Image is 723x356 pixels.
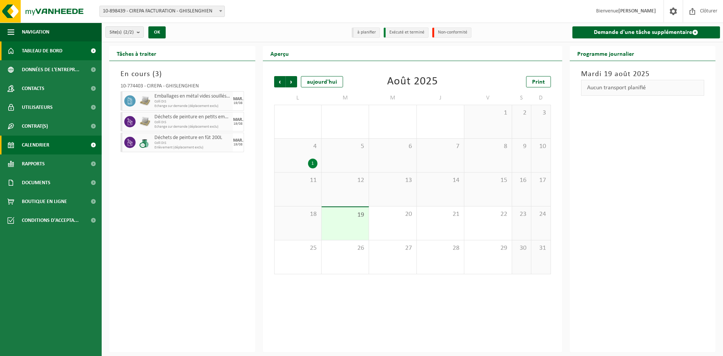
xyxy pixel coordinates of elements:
[516,176,527,185] span: 16
[535,176,546,185] span: 17
[516,142,527,151] span: 9
[464,91,512,105] td: V
[22,192,67,211] span: Boutique en ligne
[22,136,49,154] span: Calendrier
[109,46,164,61] h2: Tâches à traiter
[373,244,412,252] span: 27
[233,97,243,101] div: MAR.
[154,104,231,108] span: Echange sur demande (déplacement exclu)
[263,46,296,61] h2: Aperçu
[322,91,369,105] td: M
[22,60,79,79] span: Données de l'entrepr...
[618,8,656,14] strong: [PERSON_NAME]
[468,176,508,185] span: 15
[526,76,551,87] a: Print
[535,142,546,151] span: 10
[120,69,244,80] h3: En cours ( )
[325,244,365,252] span: 26
[286,76,297,87] span: Suivant
[468,109,508,117] span: 1
[278,210,317,218] span: 18
[274,91,322,105] td: L
[22,173,50,192] span: Documents
[421,210,460,218] span: 21
[468,142,508,151] span: 8
[155,70,159,78] span: 3
[154,145,231,150] span: Enlèvement (déplacement exclu)
[22,211,79,230] span: Conditions d'accepta...
[124,30,134,35] count: (2/2)
[516,109,527,117] span: 2
[421,142,460,151] span: 7
[139,137,151,148] img: PB-OT-0200-CU
[22,79,44,98] span: Contacts
[352,28,380,38] li: à planifier
[154,141,231,145] span: Colli DIS
[387,76,438,87] div: Août 2025
[139,116,151,127] img: LP-PA-00000-WDN-11
[22,117,48,136] span: Contrat(s)
[278,176,317,185] span: 11
[373,210,412,218] span: 20
[570,46,642,61] h2: Programme journalier
[22,23,49,41] span: Navigation
[325,211,365,219] span: 19
[154,93,231,99] span: Emballages en métal vides souillés par des substances dangereuses
[581,69,705,80] h3: Mardi 19 août 2025
[512,91,531,105] td: S
[421,244,460,252] span: 28
[572,26,720,38] a: Demande d'une tâche supplémentaire
[120,84,244,91] div: 10-774403 - CIREPA - GHISLENGHIEN
[22,154,45,173] span: Rapports
[301,76,343,87] div: aujourd'hui
[100,6,224,17] span: 10-898439 - CIREPA FACTURATION - GHISLENGHIEN
[278,244,317,252] span: 25
[233,143,243,147] div: 19/08
[105,26,144,38] button: Site(s)(2/2)
[154,135,231,141] span: Déchets de peinture en fût 200L
[535,244,546,252] span: 31
[373,176,412,185] span: 13
[233,122,243,126] div: 19/08
[154,114,231,120] span: Déchets de peinture en petits emballages
[154,120,231,125] span: Colli DIS
[233,138,243,143] div: MAR.
[421,176,460,185] span: 14
[154,99,231,104] span: Colli DIS
[417,91,464,105] td: J
[274,76,285,87] span: Précédent
[233,101,243,105] div: 19/08
[139,95,151,107] img: LP-PA-00000-WDN-11
[22,41,63,60] span: Tableau de bord
[154,125,231,129] span: Echange sur demande (déplacement exclu)
[581,80,705,96] div: Aucun transport planifié
[308,159,317,168] div: 1
[468,244,508,252] span: 29
[233,118,243,122] div: MAR.
[278,142,317,151] span: 4
[535,109,546,117] span: 3
[369,91,416,105] td: M
[325,142,365,151] span: 5
[531,91,551,105] td: D
[99,6,225,17] span: 10-898439 - CIREPA FACTURATION - GHISLENGHIEN
[325,176,365,185] span: 12
[535,210,546,218] span: 24
[22,98,53,117] span: Utilisateurs
[468,210,508,218] span: 22
[516,210,527,218] span: 23
[148,26,166,38] button: OK
[532,79,545,85] span: Print
[373,142,412,151] span: 6
[516,244,527,252] span: 30
[432,28,471,38] li: Non-conformité
[110,27,134,38] span: Site(s)
[384,28,429,38] li: Exécuté et terminé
